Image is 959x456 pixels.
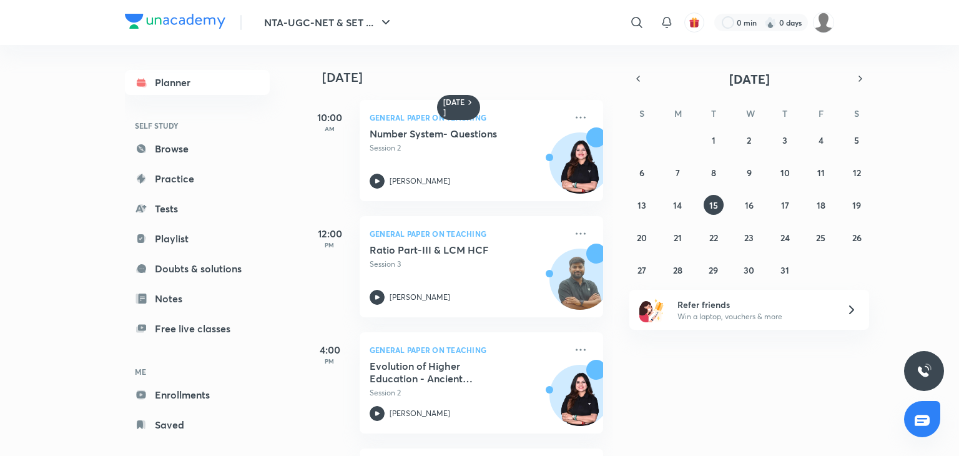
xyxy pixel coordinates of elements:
[370,142,566,154] p: Session 2
[370,127,525,140] h5: Number System- Questions
[673,199,682,211] abbr: July 14, 2025
[711,167,716,179] abbr: July 8, 2025
[125,70,270,95] a: Planner
[852,199,861,211] abbr: July 19, 2025
[550,255,610,315] img: Avatar
[677,298,831,311] h6: Refer friends
[125,166,270,191] a: Practice
[811,227,831,247] button: July 25, 2025
[847,130,867,150] button: July 5, 2025
[744,232,754,244] abbr: July 23, 2025
[667,227,687,247] button: July 21, 2025
[739,227,759,247] button: July 23, 2025
[125,382,270,407] a: Enrollments
[704,195,724,215] button: July 15, 2025
[775,195,795,215] button: July 17, 2025
[390,176,450,187] p: [PERSON_NAME]
[443,97,465,117] h6: [DATE]
[711,107,716,119] abbr: Tuesday
[639,297,664,322] img: referral
[370,244,525,256] h5: Ratio Part-III & LCM HCF
[125,196,270,221] a: Tests
[739,130,759,150] button: July 2, 2025
[684,12,704,32] button: avatar
[854,134,859,146] abbr: July 5, 2025
[125,361,270,382] h6: ME
[370,259,566,270] p: Session 3
[305,241,355,249] p: PM
[817,199,825,211] abbr: July 18, 2025
[847,162,867,182] button: July 12, 2025
[370,226,566,241] p: General Paper on Teaching
[819,107,824,119] abbr: Friday
[639,107,644,119] abbr: Sunday
[729,71,770,87] span: [DATE]
[712,134,716,146] abbr: July 1, 2025
[780,264,789,276] abbr: July 31, 2025
[739,195,759,215] button: July 16, 2025
[775,130,795,150] button: July 3, 2025
[257,10,401,35] button: NTA-UGC-NET & SET ...
[632,162,652,182] button: July 6, 2025
[322,70,616,85] h4: [DATE]
[677,311,831,322] p: Win a laptop, vouchers & more
[782,107,787,119] abbr: Thursday
[817,167,825,179] abbr: July 11, 2025
[780,232,790,244] abbr: July 24, 2025
[676,167,680,179] abbr: July 7, 2025
[305,342,355,357] h5: 4:00
[811,162,831,182] button: July 11, 2025
[782,134,787,146] abbr: July 3, 2025
[125,14,225,32] a: Company Logo
[667,260,687,280] button: July 28, 2025
[125,412,270,437] a: Saved
[854,107,859,119] abbr: Saturday
[674,232,682,244] abbr: July 21, 2025
[704,162,724,182] button: July 8, 2025
[689,17,700,28] img: avatar
[637,232,647,244] abbr: July 20, 2025
[853,167,861,179] abbr: July 12, 2025
[305,226,355,241] h5: 12:00
[747,167,752,179] abbr: July 9, 2025
[847,227,867,247] button: July 26, 2025
[764,16,777,29] img: streak
[667,195,687,215] button: July 14, 2025
[305,110,355,125] h5: 10:00
[739,260,759,280] button: July 30, 2025
[667,162,687,182] button: July 7, 2025
[637,264,646,276] abbr: July 27, 2025
[813,12,834,33] img: Aaradhna Thakur
[744,264,754,276] abbr: July 30, 2025
[704,260,724,280] button: July 29, 2025
[125,286,270,311] a: Notes
[816,232,825,244] abbr: July 25, 2025
[390,408,450,419] p: [PERSON_NAME]
[637,199,646,211] abbr: July 13, 2025
[370,360,525,385] h5: Evolution of Higher Education - Ancient Education
[125,14,225,29] img: Company Logo
[780,167,790,179] abbr: July 10, 2025
[709,264,718,276] abbr: July 29, 2025
[125,226,270,251] a: Playlist
[811,130,831,150] button: July 4, 2025
[632,195,652,215] button: July 13, 2025
[704,130,724,150] button: July 1, 2025
[709,232,718,244] abbr: July 22, 2025
[781,199,789,211] abbr: July 17, 2025
[704,227,724,247] button: July 22, 2025
[847,195,867,215] button: July 19, 2025
[305,357,355,365] p: PM
[125,115,270,136] h6: SELF STUDY
[852,232,862,244] abbr: July 26, 2025
[370,387,566,399] p: Session 2
[739,162,759,182] button: July 9, 2025
[550,372,610,432] img: Avatar
[775,260,795,280] button: July 31, 2025
[370,342,566,357] p: General Paper on Teaching
[747,134,751,146] abbr: July 2, 2025
[674,107,682,119] abbr: Monday
[125,256,270,281] a: Doubts & solutions
[639,167,644,179] abbr: July 6, 2025
[746,107,755,119] abbr: Wednesday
